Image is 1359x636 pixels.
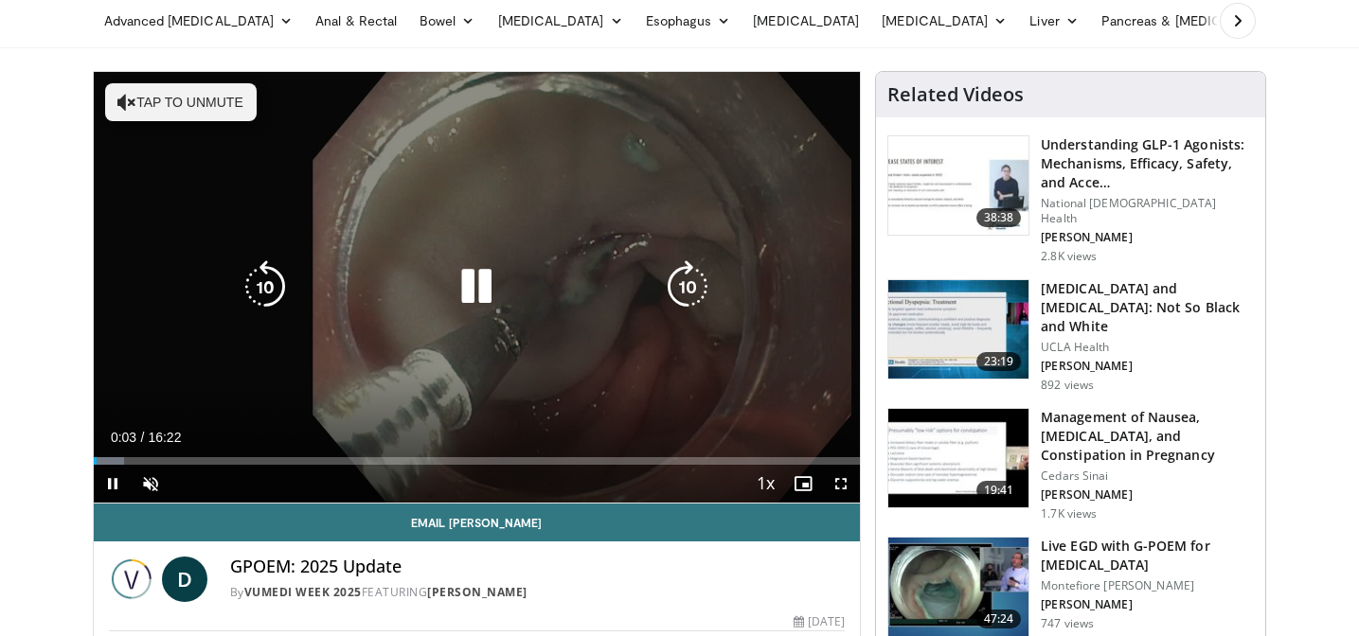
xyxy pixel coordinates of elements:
[888,409,1028,507] img: 51017488-4c10-4926-9dc3-d6d3957cf75a.150x105_q85_crop-smart_upscale.jpg
[487,2,635,40] a: [MEDICAL_DATA]
[1041,597,1254,612] p: [PERSON_NAME]
[784,465,822,503] button: Enable picture-in-picture mode
[148,430,181,445] span: 16:22
[976,481,1022,500] span: 19:41
[742,2,870,40] a: [MEDICAL_DATA]
[635,2,742,40] a: Esophagus
[1041,506,1097,521] p: 1.7K views
[304,2,408,40] a: Anal & Rectal
[93,2,305,40] a: Advanced [MEDICAL_DATA]
[1041,468,1254,484] p: Cedars Sinai
[1041,578,1254,593] p: Montefiore [PERSON_NAME]
[1018,2,1089,40] a: Liver
[1041,378,1094,393] p: 892 views
[1041,487,1254,503] p: [PERSON_NAME]
[111,430,136,445] span: 0:03
[1041,196,1254,226] p: National [DEMOGRAPHIC_DATA] Health
[887,279,1254,393] a: 23:19 [MEDICAL_DATA] and [MEDICAL_DATA]: Not So Black and White UCLA Health [PERSON_NAME] 892 views
[230,556,846,577] h4: GPOEM: 2025 Update
[94,465,132,503] button: Pause
[794,613,845,630] div: [DATE]
[887,83,1024,106] h4: Related Videos
[94,72,861,503] video-js: Video Player
[141,430,145,445] span: /
[1041,340,1254,355] p: UCLA Health
[1041,408,1254,465] h3: Management of Nausea, [MEDICAL_DATA], and Constipation in Pregnancy
[230,584,846,601] div: By FEATURING
[427,584,528,600] a: [PERSON_NAME]
[109,556,154,602] img: Vumedi Week 2025
[976,609,1022,628] span: 47:24
[822,465,860,503] button: Fullscreen
[408,2,486,40] a: Bowel
[888,280,1028,379] img: 65f4abe4-8851-4095-bf95-68cae67d5ccb.150x105_q85_crop-smart_upscale.jpg
[162,556,207,602] a: D
[1041,537,1254,574] h3: Live EGD with G-POEM for [MEDICAL_DATA]
[976,208,1022,227] span: 38:38
[746,465,784,503] button: Playback Rate
[887,408,1254,521] a: 19:41 Management of Nausea, [MEDICAL_DATA], and Constipation in Pregnancy Cedars Sinai [PERSON_NA...
[888,538,1028,636] img: b265aa15-2b4d-4c62-b93c-6967e6f390db.150x105_q85_crop-smart_upscale.jpg
[132,465,170,503] button: Unmute
[94,503,861,541] a: Email [PERSON_NAME]
[1041,359,1254,374] p: [PERSON_NAME]
[1041,135,1254,192] h3: Understanding GLP-1 Agonists: Mechanisms, Efficacy, Safety, and Acce…
[976,352,1022,371] span: 23:19
[105,83,257,121] button: Tap to unmute
[1090,2,1312,40] a: Pancreas & [MEDICAL_DATA]
[1041,249,1097,264] p: 2.8K views
[1041,230,1254,245] p: [PERSON_NAME]
[870,2,1018,40] a: [MEDICAL_DATA]
[244,584,362,600] a: Vumedi Week 2025
[887,135,1254,264] a: 38:38 Understanding GLP-1 Agonists: Mechanisms, Efficacy, Safety, and Acce… National [DEMOGRAPHIC...
[94,457,861,465] div: Progress Bar
[1041,279,1254,336] h3: [MEDICAL_DATA] and [MEDICAL_DATA]: Not So Black and White
[888,136,1028,235] img: 10897e49-57d0-4dda-943f-d9cde9436bef.150x105_q85_crop-smart_upscale.jpg
[1041,616,1094,631] p: 747 views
